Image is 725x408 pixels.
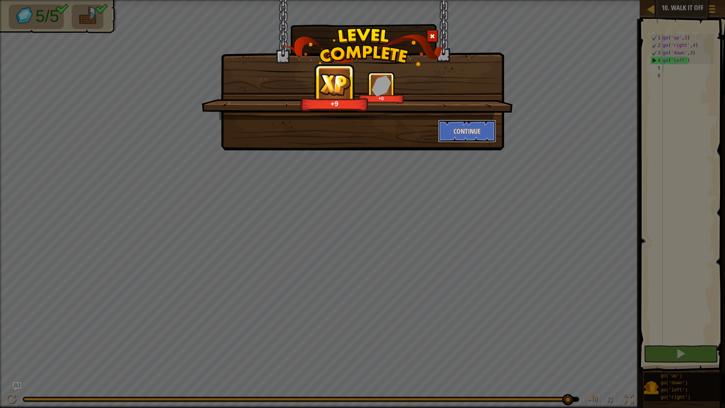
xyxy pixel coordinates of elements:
[360,96,403,101] div: +0
[302,99,367,108] div: +9
[317,72,353,97] img: reward_icon_xp.png
[372,75,391,96] img: reward_icon_gems.png
[282,28,444,66] img: level_complete.png
[438,120,497,142] button: Continue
